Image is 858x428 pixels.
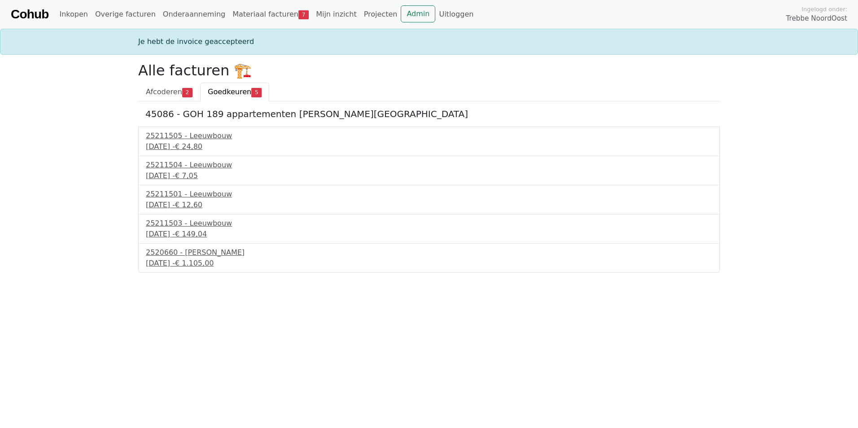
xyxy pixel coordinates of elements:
[146,189,712,210] a: 25211501 - Leeuwbouw[DATE] -€ 12,60
[159,5,229,23] a: Onderaanneming
[138,83,200,101] a: Afcoderen2
[200,83,269,101] a: Goedkeuren5
[146,160,712,181] a: 25211504 - Leeuwbouw[DATE] -€ 7,05
[56,5,91,23] a: Inkopen
[401,5,435,22] a: Admin
[801,5,847,13] span: Ingelogd onder:
[786,13,847,24] span: Trebbe NoordOost
[312,5,360,23] a: Mijn inzicht
[146,258,712,269] div: [DATE] -
[175,230,207,238] span: € 149,04
[175,171,198,180] span: € 7,05
[146,131,712,141] div: 25211505 - Leeuwbouw
[146,170,712,181] div: [DATE] -
[11,4,48,25] a: Cohub
[175,142,202,151] span: € 24,80
[251,88,262,97] span: 5
[175,201,202,209] span: € 12,60
[146,247,712,258] div: 2520660 - [PERSON_NAME]
[133,36,725,47] div: Je hebt de invoice geaccepteerd
[435,5,477,23] a: Uitloggen
[208,87,251,96] span: Goedkeuren
[229,5,312,23] a: Materiaal facturen7
[146,229,712,240] div: [DATE] -
[146,247,712,269] a: 2520660 - [PERSON_NAME][DATE] -€ 1.105,00
[360,5,401,23] a: Projecten
[146,141,712,152] div: [DATE] -
[138,62,720,79] h2: Alle facturen 🏗️
[146,218,712,229] div: 25211503 - Leeuwbouw
[146,200,712,210] div: [DATE] -
[298,10,309,19] span: 7
[146,189,712,200] div: 25211501 - Leeuwbouw
[146,87,182,96] span: Afcoderen
[175,259,214,267] span: € 1.105,00
[92,5,159,23] a: Overige facturen
[146,131,712,152] a: 25211505 - Leeuwbouw[DATE] -€ 24,80
[146,218,712,240] a: 25211503 - Leeuwbouw[DATE] -€ 149,04
[146,160,712,170] div: 25211504 - Leeuwbouw
[182,88,193,97] span: 2
[145,109,713,119] h5: 45086 - GOH 189 appartementen [PERSON_NAME][GEOGRAPHIC_DATA]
